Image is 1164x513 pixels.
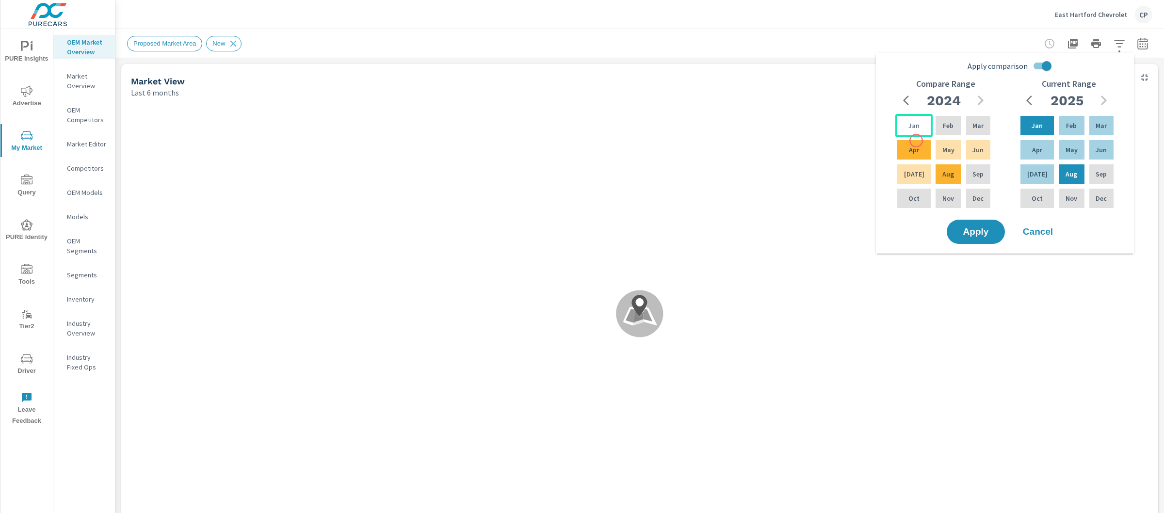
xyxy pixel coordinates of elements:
[1066,193,1077,203] p: Nov
[3,85,50,109] span: Advertise
[67,188,107,197] p: OEM Models
[1096,169,1107,179] p: Sep
[3,353,50,377] span: Driver
[53,350,115,374] div: Industry Fixed Ops
[916,79,975,89] h6: Compare Range
[53,316,115,340] div: Industry Overview
[53,103,115,127] div: OEM Competitors
[1066,145,1078,155] p: May
[1086,34,1106,53] button: Print Report
[67,139,107,149] p: Market Editor
[53,35,115,59] div: OEM Market Overview
[3,219,50,243] span: PURE Identity
[972,121,984,130] p: Mar
[1055,10,1127,19] p: East Hartford Chevrolet
[1096,121,1107,130] p: Mar
[908,121,920,130] p: Jan
[67,270,107,280] p: Segments
[942,169,954,179] p: Aug
[67,353,107,372] p: Industry Fixed Ops
[3,175,50,198] span: Query
[908,193,920,203] p: Oct
[1066,169,1077,179] p: Aug
[206,36,242,51] div: New
[947,220,1005,244] button: Apply
[67,37,107,57] p: OEM Market Overview
[3,130,50,154] span: My Market
[67,163,107,173] p: Competitors
[972,193,984,203] p: Dec
[53,185,115,200] div: OEM Models
[53,268,115,282] div: Segments
[943,121,954,130] p: Feb
[207,40,231,47] span: New
[67,105,107,125] p: OEM Competitors
[927,92,961,109] h2: 2024
[131,87,179,98] p: Last 6 months
[1051,92,1083,109] h2: 2025
[1066,121,1077,130] p: Feb
[53,234,115,258] div: OEM Segments
[53,137,115,151] div: Market Editor
[909,145,919,155] p: Apr
[3,392,50,427] span: Leave Feedback
[1009,220,1067,244] button: Cancel
[67,294,107,304] p: Inventory
[53,69,115,93] div: Market Overview
[1032,121,1043,130] p: Jan
[968,60,1028,72] span: Apply comparison
[1133,34,1152,53] button: Select Date Range
[956,227,995,236] span: Apply
[53,161,115,176] div: Competitors
[53,209,115,224] div: Models
[972,169,984,179] p: Sep
[972,145,984,155] p: Jun
[1096,145,1107,155] p: Jun
[3,41,50,64] span: PURE Insights
[904,169,924,179] p: [DATE]
[67,71,107,91] p: Market Overview
[942,145,954,155] p: May
[1137,70,1152,85] button: Minimize Widget
[1018,227,1057,236] span: Cancel
[131,76,185,86] h5: Market View
[1042,79,1096,89] h6: Current Range
[3,308,50,332] span: Tier2
[1027,169,1048,179] p: [DATE]
[1032,145,1042,155] p: Apr
[3,264,50,288] span: Tools
[67,319,107,338] p: Industry Overview
[1110,34,1129,53] button: Apply Filters
[1096,193,1107,203] p: Dec
[128,40,202,47] span: Proposed Market Area
[942,193,954,203] p: Nov
[0,29,53,431] div: nav menu
[1032,193,1043,203] p: Oct
[1063,34,1083,53] button: "Export Report to PDF"
[1135,6,1152,23] div: CP
[53,292,115,306] div: Inventory
[67,212,107,222] p: Models
[67,236,107,256] p: OEM Segments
